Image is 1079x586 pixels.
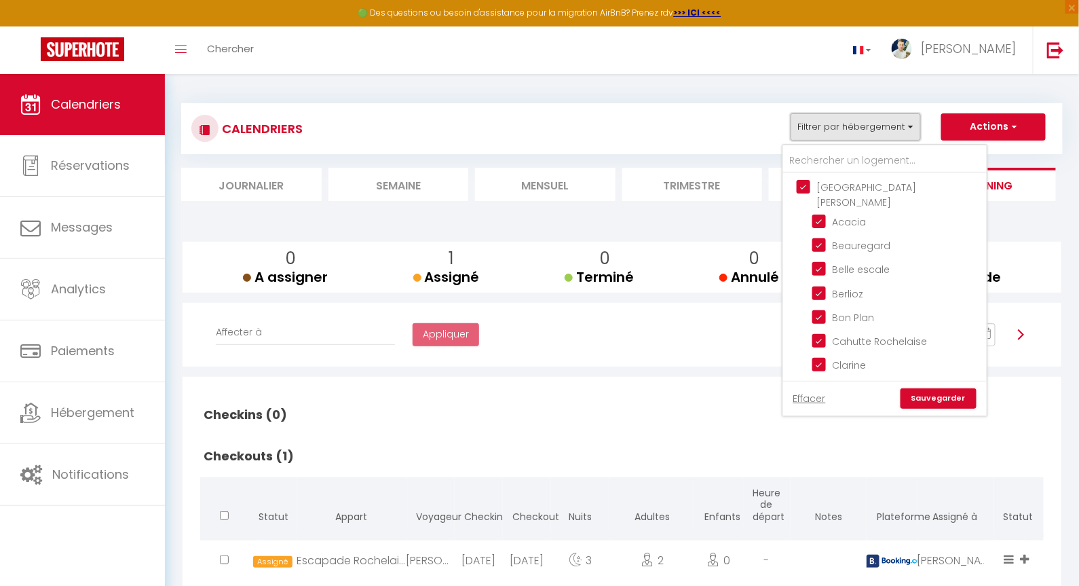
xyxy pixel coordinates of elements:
[921,40,1016,57] span: [PERSON_NAME]
[783,149,987,173] input: Rechercher un logement...
[200,394,1044,436] h2: Checkins (0)
[610,541,694,585] div: 2
[742,477,791,537] th: Heure de départ
[52,466,129,483] span: Notifications
[769,168,909,201] li: Tâches
[610,477,694,537] th: Adultes
[565,268,634,287] span: Terminé
[335,510,367,524] span: Appart
[622,168,763,201] li: Trimestre
[742,541,791,585] div: -
[882,26,1033,74] a: ... [PERSON_NAME]
[406,477,455,537] th: Voyageur
[328,168,469,201] li: Semaine
[917,477,993,537] th: Assigné à
[833,335,928,348] span: Cahutte Rochelaise
[455,477,503,537] th: Checkin
[694,477,742,537] th: Enfants
[200,435,1044,477] h2: Checkouts (1)
[51,342,115,359] span: Paiements
[455,541,503,585] div: [DATE]
[503,541,551,585] div: [DATE]
[719,268,779,287] span: Annulé
[207,41,254,56] span: Chercher
[817,181,917,209] span: [GEOGRAPHIC_DATA][PERSON_NAME]
[413,268,480,287] span: Assigné
[253,556,292,568] span: Assigné
[901,388,977,409] a: Sauvegarder
[1015,329,1026,340] img: arrow-right3.svg
[41,37,124,61] img: Super Booking
[1047,41,1064,58] img: logout
[892,39,912,59] img: ...
[867,477,917,537] th: Plateforme
[867,555,928,568] img: booking2.png
[297,541,406,585] div: Escapade Rochelaise
[51,157,130,174] span: Réservations
[406,541,455,585] div: [PERSON_NAME]
[475,168,616,201] li: Mensuel
[219,113,303,144] h3: CALENDRIERS
[730,249,779,269] p: 0
[782,144,988,417] div: Filtrer par hébergement
[259,510,288,524] span: Statut
[917,541,993,585] div: [PERSON_NAME]
[51,404,134,421] span: Hébergement
[551,541,610,585] div: 3
[793,391,826,406] a: Effacer
[51,96,121,113] span: Calendriers
[941,113,1046,141] button: Actions
[833,311,875,325] span: Bon Plan
[243,268,328,287] span: A assigner
[791,477,867,537] th: Notes
[197,26,264,74] a: Chercher
[424,249,480,269] p: 1
[181,168,322,201] li: Journalier
[51,280,106,297] span: Analytics
[833,287,864,301] span: Berlioz
[575,249,634,269] p: 0
[503,477,551,537] th: Checkout
[413,323,479,346] button: Appliquer
[694,541,742,585] div: 0
[254,249,328,269] p: 0
[993,477,1044,537] th: Statut
[551,477,610,537] th: Nuits
[674,7,721,18] a: >>> ICI <<<<
[791,113,921,141] button: Filtrer par hébergement
[51,219,113,236] span: Messages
